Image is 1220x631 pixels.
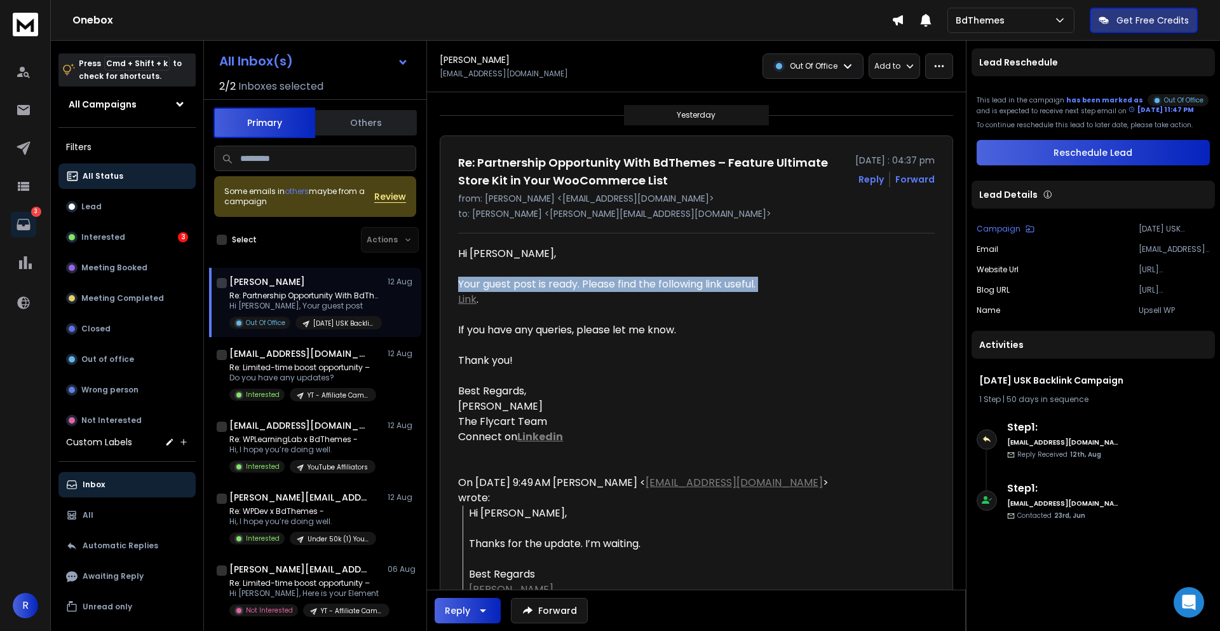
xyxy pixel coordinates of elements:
[313,319,374,328] p: [DATE] USK Backlink Campaign
[308,534,369,544] p: Under 50k (1) Youtube Channel | Affiliate
[972,331,1215,359] div: Activities
[979,188,1038,201] p: Lead Details
[58,138,196,156] h3: Filters
[13,593,38,618] button: R
[58,286,196,311] button: Meeting Completed
[81,293,164,303] p: Meeting Completed
[874,61,900,71] p: Add to
[229,363,376,373] p: Re: Limited-time boost opportunity –
[58,408,196,433] button: Not Interested
[58,377,196,403] button: Wrong person
[1174,587,1204,618] div: Open Intercom Messenger
[895,173,935,186] div: Forward
[1090,8,1198,33] button: Get Free Credits
[81,202,102,212] p: Lead
[58,316,196,342] button: Closed
[1007,420,1118,435] h6: Step 1 :
[232,235,257,245] label: Select
[229,445,376,455] p: Hi, I hope you’re doing well.
[229,506,376,517] p: Re: WPDev x BdThemes -
[1116,14,1189,27] p: Get Free Credits
[440,69,568,79] p: [EMAIL_ADDRESS][DOMAIN_NAME]
[246,318,285,328] p: Out Of Office
[977,92,1210,115] div: This lead in the campaign and is expected to receive next step email on
[1070,450,1101,459] span: 12th, Aug
[58,92,196,117] button: All Campaigns
[469,506,829,521] div: Hi [PERSON_NAME],
[469,536,829,551] div: Thanks for the update. I’m waiting.
[285,186,309,197] span: others
[321,606,382,616] p: YT - Affiliate Campaign 2025 Part -2
[246,534,280,543] p: Interested
[956,14,1010,27] p: BdThemes
[83,480,105,490] p: Inbox
[58,194,196,219] button: Lead
[81,415,142,426] p: Not Interested
[81,354,134,364] p: Out of office
[83,171,123,181] p: All Status
[246,462,280,471] p: Interested
[1017,450,1101,459] p: Reply Received
[388,492,416,503] p: 12 Aug
[517,429,563,444] a: Linkedin
[855,154,935,167] p: [DATE] : 04:37 pm
[458,207,935,220] p: to: [PERSON_NAME] <[PERSON_NAME][EMAIL_ADDRESS][DOMAIN_NAME]>
[977,265,1019,275] p: Website url
[229,347,369,360] h1: [EMAIL_ADDRESS][DOMAIN_NAME]
[790,61,837,71] p: Out Of Office
[458,414,829,445] div: The Flycart Team Connect on
[229,517,376,527] p: Hi, I hope you’re doing well.
[69,98,137,111] h1: All Campaigns
[229,291,382,301] p: Re: Partnership Opportunity With BdThemes
[229,419,369,432] h1: [EMAIL_ADDRESS][DOMAIN_NAME]
[81,232,125,242] p: Interested
[238,79,323,94] h3: Inboxes selected
[79,57,182,83] p: Press to check for shortcuts.
[458,192,935,205] p: from: [PERSON_NAME] <[EMAIL_ADDRESS][DOMAIN_NAME]>
[308,462,368,472] p: YouTube Affiliators
[1139,305,1210,315] p: Upsell WP
[83,571,144,581] p: Awaiting Reply
[469,582,553,597] a: [PERSON_NAME]
[388,564,416,574] p: 06 Aug
[1128,105,1194,114] div: [DATE] 11:47 PM
[246,390,280,399] p: Interested
[458,384,829,445] div: [PERSON_NAME]
[1139,285,1210,295] p: [URL][DOMAIN_NAME]
[435,598,501,623] button: Reply
[66,436,132,448] h3: Custom Labels
[388,349,416,359] p: 12 Aug
[977,140,1210,165] button: Reschedule Lead
[458,246,829,384] div: Hi [PERSON_NAME], Your guest post is ready. Please find the following link useful. . If you have ...
[58,163,196,189] button: All Status
[1066,95,1143,105] span: has been marked as
[58,347,196,372] button: Out of office
[977,244,998,254] p: Email
[58,503,196,528] button: All
[72,13,891,28] h1: Onebox
[977,224,1020,234] p: Campaign
[1007,499,1118,508] h6: [EMAIL_ADDRESS][DOMAIN_NAME]
[83,602,132,612] p: Unread only
[977,120,1210,130] p: To continue reschedule this lead to later date, please take action.
[979,394,1001,405] span: 1 Step
[229,373,376,383] p: Do you have any updates?
[979,394,1207,405] div: |
[511,598,588,623] button: Forward
[458,154,848,190] h1: Re: Partnership Opportunity With BdThemes – Feature Ultimate Store Kit in Your WooCommerce List
[58,472,196,497] button: Inbox
[308,391,369,400] p: YT - Affiliate Campaign 2025 Part -2
[458,384,829,399] div: Best Regards,
[219,55,293,67] h1: All Inbox(s)
[469,567,829,582] div: Best Regards
[977,305,1000,315] p: Name
[445,604,470,617] div: Reply
[1007,481,1118,496] h6: Step 1 :
[1164,95,1203,105] p: Out Of Office
[229,578,382,588] p: Re: Limited-time boost opportunity –
[440,53,510,66] h1: [PERSON_NAME]
[58,564,196,589] button: Awaiting Reply
[858,173,884,186] button: Reply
